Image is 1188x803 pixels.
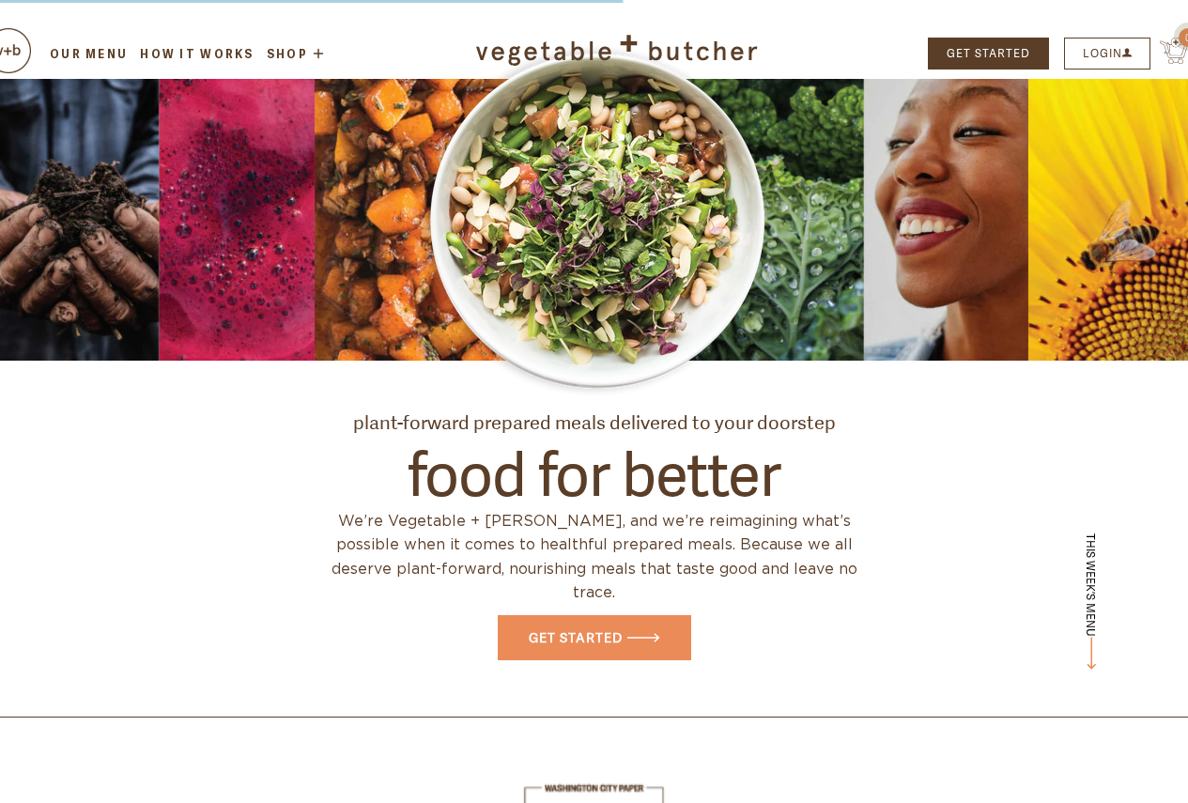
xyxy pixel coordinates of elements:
[313,510,876,615] p: We’re Vegetable + [PERSON_NAME], and we’re reimagining what’s possible when it comes to healthful...
[1160,38,1188,64] img: cart
[137,45,256,62] a: How it Works
[416,42,773,399] img: banner
[28,408,1160,438] div: plant-forward prepared meals delivered to your doorstep
[1064,38,1150,69] button: LOGIN
[28,438,1160,510] h1: food for better
[1150,51,1188,68] a: 0
[928,38,1049,69] a: GET STARTED
[47,45,131,62] a: Our Menu
[264,47,329,60] a: Shop
[1083,534,1099,671] a: THIS WEEK’S MENU
[498,615,691,660] a: GET STARTED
